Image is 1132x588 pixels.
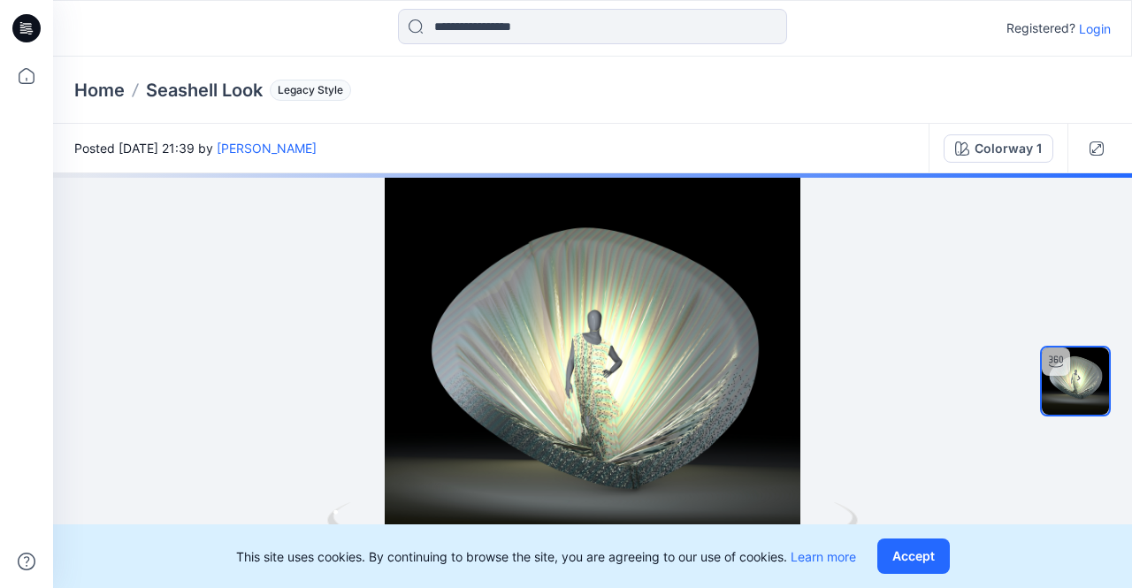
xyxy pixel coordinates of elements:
[1079,19,1111,38] p: Login
[1042,347,1109,415] img: Seashell Look
[944,134,1053,163] button: Colorway 1
[217,141,317,156] a: [PERSON_NAME]
[146,78,263,103] p: Seashell Look
[791,549,856,564] a: Learn more
[236,547,856,566] p: This site uses cookies. By continuing to browse the site, you are agreeing to our use of cookies.
[1006,18,1075,39] p: Registered?
[877,538,950,574] button: Accept
[263,78,351,103] button: Legacy Style
[270,80,351,101] span: Legacy Style
[74,78,125,103] a: Home
[975,139,1042,158] div: Colorway 1
[74,139,317,157] span: Posted [DATE] 21:39 by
